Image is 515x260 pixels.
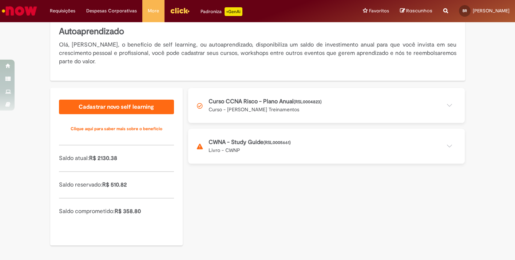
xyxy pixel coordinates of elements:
[170,5,190,16] img: click_logo_yellow_360x200.png
[406,7,432,14] span: Rascunhos
[50,7,75,15] span: Requisições
[59,25,456,38] h5: Autoaprendizado
[59,154,174,163] p: Saldo atual:
[59,100,174,114] a: Cadastrar novo self learning
[89,155,117,162] span: R$ 2130.38
[369,7,389,15] span: Favoritos
[225,7,242,16] p: +GenAi
[400,8,432,15] a: Rascunhos
[59,181,174,189] p: Saldo reservado:
[463,8,467,13] span: BR
[201,7,242,16] div: Padroniza
[148,7,159,15] span: More
[473,8,510,14] span: [PERSON_NAME]
[1,4,38,18] img: ServiceNow
[115,208,141,215] span: R$ 358.80
[59,207,174,216] p: Saldo comprometido:
[59,41,456,66] p: Olá, [PERSON_NAME], o benefício de self learning, ou autoaprendizado, disponibiliza um saldo de i...
[86,7,137,15] span: Despesas Corporativas
[102,181,127,188] span: R$ 510.82
[59,121,174,136] a: Clique aqui para saber mais sobre o benefício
